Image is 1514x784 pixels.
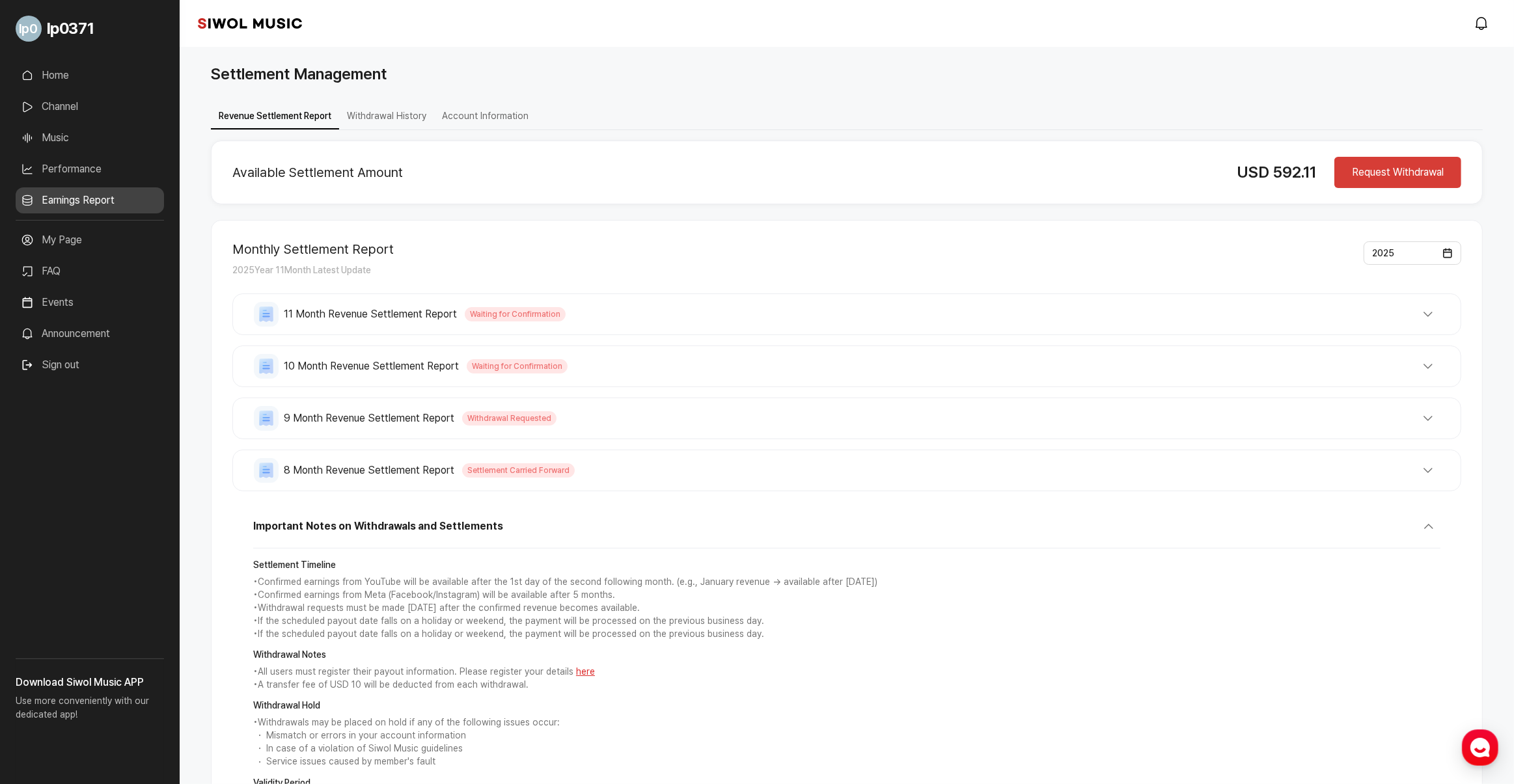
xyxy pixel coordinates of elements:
a: Music [16,125,164,151]
a: modal.notifications [1470,10,1496,36]
a: Go to My Profile [16,10,164,47]
a: Earnings Report [16,187,164,213]
button: Revenue Settlement Report [211,104,339,129]
p: • A transfer fee of USD 10 will be deducted from each withdrawal. [253,679,1440,692]
a: Events [16,290,164,316]
p: • All users must register their payout information. Please register your details [253,666,1440,679]
strong: Settlement Timeline [253,559,1440,572]
span: 2025 [1372,248,1394,258]
a: Home [4,412,86,445]
p: • If the scheduled payout date falls on a holiday or weekend, the payment will be processed on th... [253,615,1440,628]
li: Service issues caused by member's fault [253,755,1440,768]
a: Withdrawal History [339,109,434,122]
button: 11 Month Revenue Settlement Report Waiting for Confirmation [254,302,1440,327]
span: Settlement Carried Forward [462,463,575,478]
strong: Withdrawal Hold [253,699,1440,712]
a: here [576,666,595,677]
span: 10 Month Revenue Settlement Report [284,358,459,374]
p: • Confirmed earnings from YouTube will be available after the 1st day of the second following mon... [253,576,1440,589]
a: Account Information [434,109,536,122]
button: Important Notes on Withdrawals and Settlements [253,515,1440,548]
span: 9 Month Revenue Settlement Report [284,411,454,426]
p: • If the scheduled payout date falls on a holiday or weekend, the payment will be processed on th... [253,628,1440,641]
p: • Withdrawal requests must be made [DATE] after the confirmed revenue becomes available. [253,602,1440,615]
a: Performance [16,156,164,182]
button: 9 Month Revenue Settlement Report Withdrawal Requested [254,406,1440,431]
a: Messages [86,412,168,445]
span: Settings [193,432,225,442]
li: In case of a violation of Siwol Music guidelines [253,742,1440,755]
button: 8 Month Revenue Settlement Report Settlement Carried Forward [254,458,1440,483]
p: • Confirmed earnings from Meta (Facebook/Instagram) will be available after 5 months. [253,589,1440,602]
a: FAQ [16,258,164,284]
a: My Page [16,227,164,253]
span: USD 592.11 [1237,163,1316,182]
span: Withdrawal Requested [462,411,557,426]
p: Use more conveniently with our dedicated app! [16,690,164,732]
a: Settings [168,412,250,445]
li: Mismatch or errors in your account information [253,729,1440,742]
p: • Withdrawals may be placed on hold if any of the following issues occur: [253,716,1440,729]
span: Messages [108,433,146,443]
button: Account Information [434,104,536,129]
button: Sign out [16,352,85,378]
strong: Withdrawal Notes [253,649,1440,662]
span: 11 Month Revenue Settlement Report [284,306,457,322]
button: Request Withdrawal [1334,157,1461,188]
span: Waiting for Confirmation [467,359,568,373]
button: 10 Month Revenue Settlement Report Waiting for Confirmation [254,354,1440,379]
span: 8 Month Revenue Settlement Report [284,463,454,478]
h2: Available Settlement Amount [232,165,1216,180]
a: Revenue Settlement Report [211,109,339,122]
button: 2025 [1364,241,1461,265]
span: 2025 Year 11 Month Latest Update [232,265,371,275]
a: Home [16,62,164,88]
h3: Download Siwol Music APP [16,675,164,690]
span: Waiting for Confirmation [465,307,566,321]
span: Home [33,432,56,442]
span: Important Notes on Withdrawals and Settlements [253,519,502,534]
a: Announcement [16,321,164,347]
h1: Settlement Management [211,62,387,86]
span: lp0371 [47,17,94,40]
a: Channel [16,94,164,120]
h2: Monthly Settlement Report [232,241,394,257]
button: Withdrawal History [339,104,434,129]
